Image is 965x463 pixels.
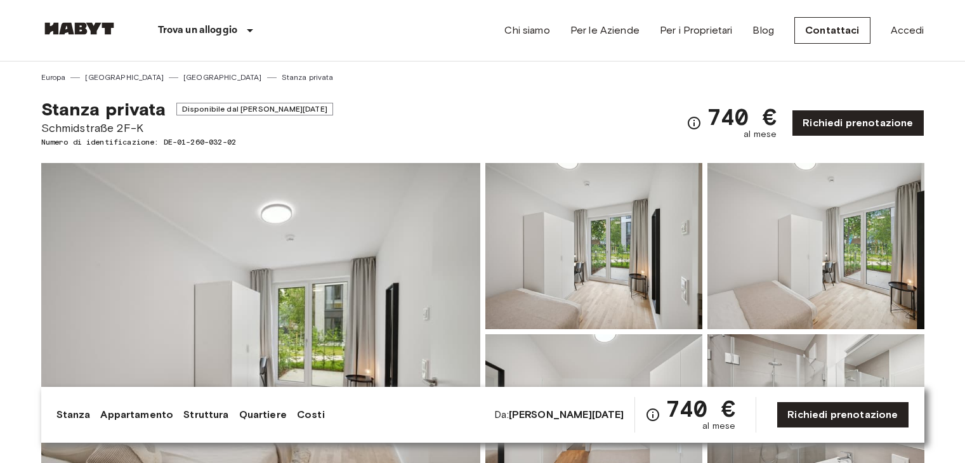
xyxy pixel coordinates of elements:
a: Richiedi prenotazione [792,110,924,136]
a: Quartiere [239,407,287,422]
span: Da: [494,408,624,422]
p: Trova un alloggio [158,23,238,38]
a: Appartamento [100,407,173,422]
a: Europa [41,72,66,83]
span: 740 € [707,105,777,128]
span: Schmidstraße 2F-K [41,120,333,136]
a: [GEOGRAPHIC_DATA] [183,72,262,83]
img: Picture of unit DE-01-260-032-02 [485,163,702,329]
svg: Verifica i dettagli delle spese nella sezione 'Riassunto dei Costi'. Si prega di notare che gli s... [686,115,702,131]
a: [GEOGRAPHIC_DATA] [85,72,164,83]
a: Chi siamo [504,23,549,38]
a: Struttura [183,407,228,422]
span: al mese [744,128,777,141]
img: Picture of unit DE-01-260-032-02 [707,163,924,329]
a: Blog [752,23,774,38]
span: 740 € [666,397,736,420]
a: Stanza privata [282,72,334,83]
img: Habyt [41,22,117,35]
a: Per i Proprietari [660,23,733,38]
a: Stanza [56,407,91,422]
a: Costi [297,407,325,422]
a: Accedi [891,23,924,38]
a: Richiedi prenotazione [777,401,909,428]
span: Numero di identificazione: DE-01-260-032-02 [41,136,333,148]
svg: Verifica i dettagli delle spese nella sezione 'Riassunto dei Costi'. Si prega di notare che gli s... [645,407,660,422]
a: Per le Aziende [570,23,640,38]
a: Contattaci [794,17,870,44]
span: Stanza privata [41,98,166,120]
span: Disponibile dal [PERSON_NAME][DATE] [176,103,333,115]
span: al mese [702,420,735,433]
b: [PERSON_NAME][DATE] [509,408,624,421]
